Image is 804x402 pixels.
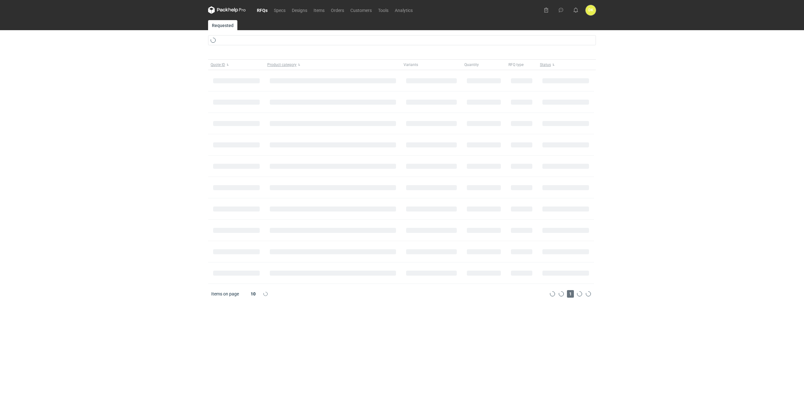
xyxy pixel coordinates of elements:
span: Items on page [211,291,239,297]
span: Variants [404,62,418,67]
a: Analytics [392,6,416,14]
svg: Packhelp Pro [208,6,246,14]
a: Designs [289,6,310,14]
button: Quote ID [208,60,265,70]
button: Product category [265,60,401,70]
span: Status [540,62,551,67]
a: RFQs [254,6,271,14]
span: 1 [567,290,574,298]
div: 10 [243,289,263,298]
span: Product category [267,62,297,67]
a: Items [310,6,328,14]
a: Specs [271,6,289,14]
span: RFQ type [508,62,524,67]
a: Customers [347,6,375,14]
a: Orders [328,6,347,14]
button: DK [586,5,596,15]
a: Tools [375,6,392,14]
span: Quantity [464,62,479,67]
div: Dominika Kaczyńska [586,5,596,15]
a: Requested [208,20,237,30]
button: Status [537,60,594,70]
span: Quote ID [211,62,225,67]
